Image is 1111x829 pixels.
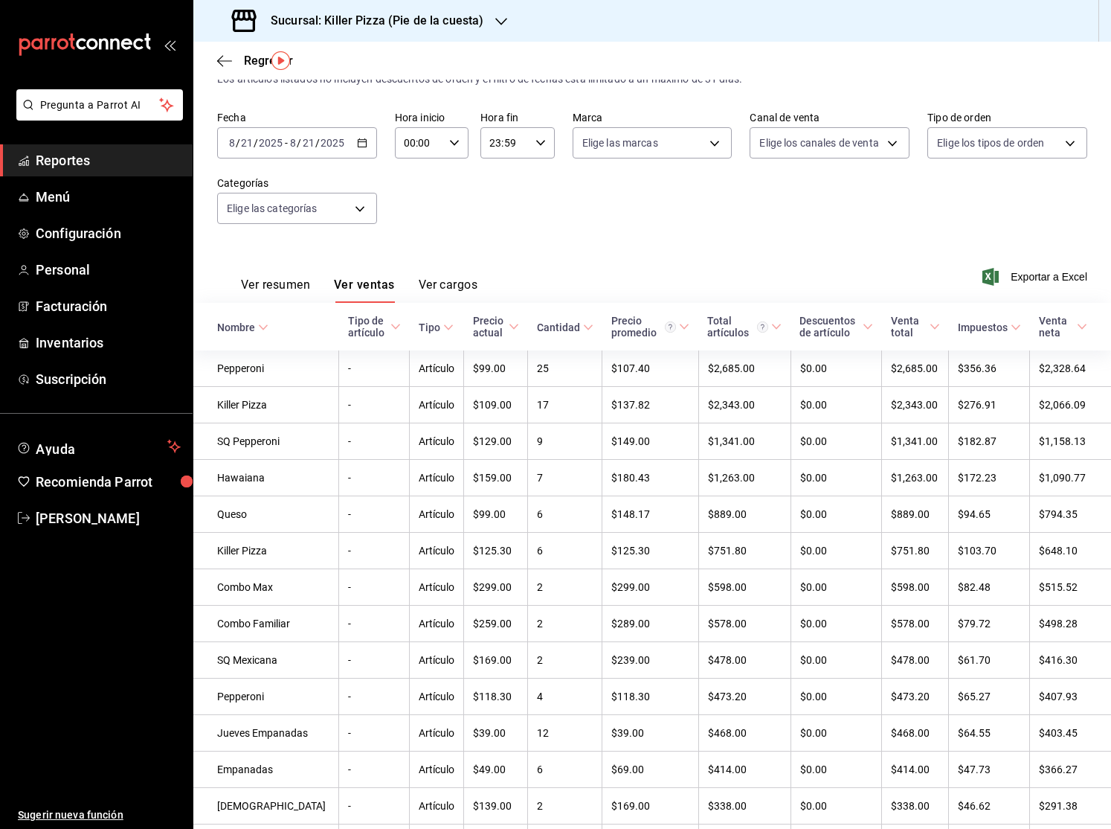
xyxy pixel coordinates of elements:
td: $356.36 [949,351,1030,387]
span: Personal [36,260,181,280]
td: 25 [528,351,602,387]
span: Precio promedio [611,315,689,339]
td: $648.10 [1030,533,1111,569]
div: Venta neta [1039,315,1074,339]
span: Menú [36,187,181,207]
td: $299.00 [602,569,698,606]
td: $0.00 [790,460,882,496]
td: SQ Mexicana [193,642,339,679]
span: Venta neta [1039,315,1087,339]
span: Ayuda [36,438,161,455]
input: -- [302,137,315,149]
div: Venta total [891,315,927,339]
label: Marca [573,112,732,123]
input: -- [240,137,254,149]
span: / [254,137,258,149]
td: 12 [528,715,602,752]
td: $65.27 [949,679,1030,715]
td: Artículo [410,679,464,715]
div: Total artículos [707,315,768,339]
td: $578.00 [882,606,949,642]
input: ---- [320,137,345,149]
td: $2,343.00 [882,387,949,423]
td: Artículo [410,752,464,788]
span: Total artículos [707,315,782,339]
td: $289.00 [602,606,698,642]
td: $0.00 [790,606,882,642]
button: Ver resumen [241,278,310,303]
td: $338.00 [698,788,790,825]
span: Configuración [36,223,181,243]
td: $751.80 [882,533,949,569]
td: $69.00 [602,752,698,788]
td: $2,685.00 [882,351,949,387]
td: Artículo [410,533,464,569]
button: Pregunta a Parrot AI [16,89,183,121]
label: Fecha [217,112,377,123]
td: Artículo [410,351,464,387]
td: $578.00 [698,606,790,642]
span: Precio actual [473,315,519,339]
td: - [339,715,410,752]
span: [PERSON_NAME] [36,508,181,528]
td: $414.00 [698,752,790,788]
td: 2 [528,606,602,642]
div: Impuestos [958,321,1008,333]
td: Killer Pizza [193,387,339,423]
div: Precio actual [473,315,506,339]
span: / [297,137,301,149]
td: 2 [528,569,602,606]
td: $416.30 [1030,642,1111,679]
label: Hora inicio [395,112,468,123]
td: 4 [528,679,602,715]
td: $94.65 [949,496,1030,533]
td: $169.00 [464,642,528,679]
td: - [339,496,410,533]
td: Artículo [410,642,464,679]
td: $148.17 [602,496,698,533]
span: Inventarios [36,333,181,353]
td: $473.20 [882,679,949,715]
img: Tooltip marker [271,51,290,70]
svg: El total artículos considera cambios de precios en los artículos así como costos adicionales por ... [757,321,768,333]
span: Regresar [244,54,293,68]
td: $139.00 [464,788,528,825]
span: Tipo [419,321,454,333]
td: $751.80 [698,533,790,569]
label: Hora fin [480,112,554,123]
td: Artículo [410,788,464,825]
td: $338.00 [882,788,949,825]
input: ---- [258,137,283,149]
td: - [339,533,410,569]
div: Nombre [217,321,255,333]
td: $0.00 [790,496,882,533]
label: Categorías [217,178,377,188]
td: $794.35 [1030,496,1111,533]
td: 2 [528,788,602,825]
td: $468.00 [882,715,949,752]
td: $478.00 [698,642,790,679]
td: - [339,460,410,496]
td: $2,328.64 [1030,351,1111,387]
td: Pepperoni [193,679,339,715]
td: $107.40 [602,351,698,387]
td: $414.00 [882,752,949,788]
td: $0.00 [790,752,882,788]
td: $0.00 [790,569,882,606]
td: $598.00 [698,569,790,606]
td: $0.00 [790,351,882,387]
td: SQ Pepperoni [193,423,339,460]
td: $515.52 [1030,569,1111,606]
td: $137.82 [602,387,698,423]
td: Killer Pizza [193,533,339,569]
td: $172.23 [949,460,1030,496]
td: $159.00 [464,460,528,496]
div: Cantidad [537,321,580,333]
svg: Precio promedio = Total artículos / cantidad [665,321,676,333]
td: $1,263.00 [882,460,949,496]
span: / [236,137,240,149]
input: -- [289,137,297,149]
span: Recomienda Parrot [36,472,181,492]
td: $82.48 [949,569,1030,606]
